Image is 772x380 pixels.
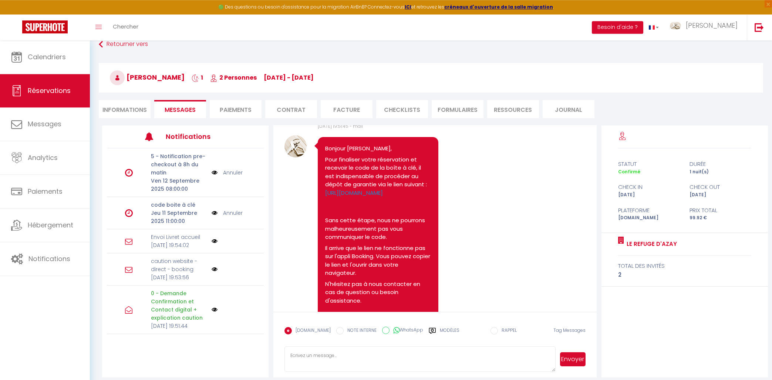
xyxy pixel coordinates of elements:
img: Super Booking [22,20,68,33]
div: total des invités [618,261,751,270]
p: code boite à clé [151,201,206,209]
p: Jeu 11 Septembre 2025 11:00:00 [151,209,206,225]
span: Paiements [28,187,63,196]
img: 17337806729348.jpg [284,135,307,157]
div: durée [685,160,756,169]
button: Ouvrir le widget de chat LiveChat [6,3,28,25]
img: NO IMAGE [212,209,218,217]
li: Contrat [265,100,317,118]
img: NO IMAGE [212,169,218,177]
span: [PERSON_NAME] [110,73,185,82]
span: Confirmé [618,169,640,175]
img: NO IMAGE [212,266,218,272]
p: 5 - Notification pre-checkout à 8h du matin [151,152,206,177]
img: ... [670,22,681,29]
img: logout [755,23,764,32]
li: Journal [543,100,594,118]
div: 1 nuit(s) [685,169,756,176]
span: Messages [28,119,61,129]
span: Tag Messages [553,327,586,333]
span: Notifications [28,254,70,263]
div: 99.92 € [685,214,756,221]
p: Pour finaliser votre réservation et recevoir le code de la boîte à clé, il est indispensable de p... [325,156,431,197]
img: NO IMAGE [212,238,218,244]
p: [DATE] 19:53:56 [151,273,206,281]
div: [DATE] [613,191,685,199]
a: créneaux d'ouverture de la salle migration [444,4,553,10]
li: Paiements [210,100,262,118]
button: Besoin d'aide ? [592,21,643,34]
a: Retourner vers [99,38,763,51]
p: [DATE] 19:51:44 [151,322,206,330]
div: [DOMAIN_NAME] [613,214,685,221]
label: NOTE INTERNE [344,327,377,335]
a: Annuler [223,209,243,217]
p: Il arrive que le lien ne fonctionne pas sur l'appli Booking. Vous pouvez copier le lien et l'ouvr... [325,244,431,277]
p: Bonjour [PERSON_NAME], [325,144,431,153]
span: Chercher [113,23,138,30]
div: 2 [618,270,751,279]
label: RAPPEL [498,327,517,335]
span: 2 Personnes [210,73,257,82]
span: [DATE] - [DATE] [264,73,314,82]
label: WhatsApp [390,327,423,335]
span: 1 [192,73,203,82]
span: Analytics [28,153,58,162]
div: [DATE] [685,191,756,199]
span: [DATE] 19:51:45 - mail [318,123,363,129]
a: Chercher [107,14,144,40]
div: statut [613,160,685,169]
li: Ressources [487,100,539,118]
span: Hébergement [28,220,73,230]
a: Annuler [223,169,243,177]
span: [PERSON_NAME] [686,21,738,30]
label: Modèles [440,327,459,340]
a: ICI [405,4,411,10]
a: [URL][DOMAIN_NAME] [325,189,383,197]
a: Le Refuge d'Azay [624,240,677,249]
img: NO IMAGE [212,307,218,313]
div: check out [685,183,756,191]
h3: Notifications [166,128,231,145]
p: [DATE] 19:54:02 [151,241,206,249]
span: Réservations [28,86,71,95]
iframe: Chat [741,347,766,374]
li: CHECKLISTS [376,100,428,118]
p: Sans cette étape, nous ne pourrons malheureusement pas vous communiquer le code. [325,216,431,241]
p: Envoi Livret accueil [151,233,206,241]
p: Ven 12 Septembre 2025 08:00:00 [151,177,206,193]
li: Informations [99,100,151,118]
li: Facture [321,100,372,118]
a: ... [PERSON_NAME] [664,14,747,40]
li: FORMULAIRES [432,100,483,118]
button: Envoyer [560,352,586,366]
span: Messages [165,106,196,114]
p: N'hésitez pas à nous contacter en cas de question ou besoin d'assistance. [325,280,431,305]
div: Plateforme [613,206,685,215]
div: Prix total [685,206,756,215]
p: caution website - direct - booking [151,257,206,273]
p: 0 - Demande Confirmation et Contact digital + explication caution [151,289,206,322]
span: Calendriers [28,52,66,61]
label: [DOMAIN_NAME] [292,327,331,335]
div: check in [613,183,685,191]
